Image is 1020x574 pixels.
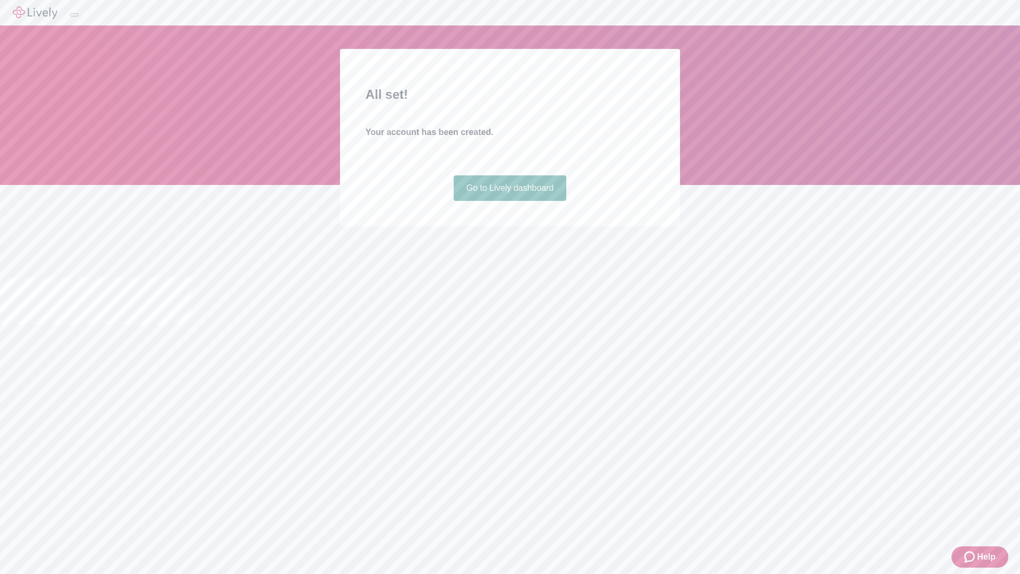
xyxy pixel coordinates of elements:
[365,126,654,139] h4: Your account has been created.
[13,6,57,19] img: Lively
[454,175,567,201] a: Go to Lively dashboard
[951,546,1008,568] button: Zendesk support iconHelp
[70,13,79,16] button: Log out
[964,551,977,563] svg: Zendesk support icon
[977,551,996,563] span: Help
[365,85,654,104] h2: All set!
